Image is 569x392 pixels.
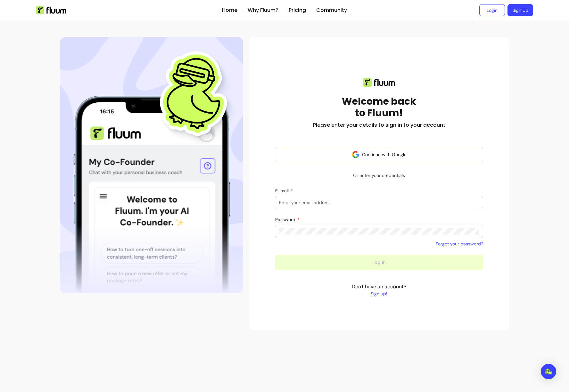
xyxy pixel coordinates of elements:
[275,188,290,194] span: E-mail
[342,96,416,119] h1: Welcome back to Fluum!
[352,283,406,297] p: Don't have an account?
[275,147,483,162] button: Continue with Google
[222,6,237,14] a: Home
[363,78,395,87] img: Fluum logo
[248,6,278,14] a: Why Fluum?
[541,364,556,379] div: Open Intercom Messenger
[479,4,505,16] a: Login
[507,4,533,16] a: Sign Up
[316,6,347,14] a: Community
[289,6,306,14] a: Pricing
[279,199,479,206] input: E-mail
[279,228,479,235] input: Password
[348,170,410,181] span: Or enter your credentials
[352,291,406,297] a: Sign up!
[352,151,359,158] img: avatar
[36,6,66,14] img: Fluum Logo
[275,217,297,222] span: Password
[436,241,483,247] a: Forgot your password?
[313,121,445,129] h2: Please enter your details to sign in to your account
